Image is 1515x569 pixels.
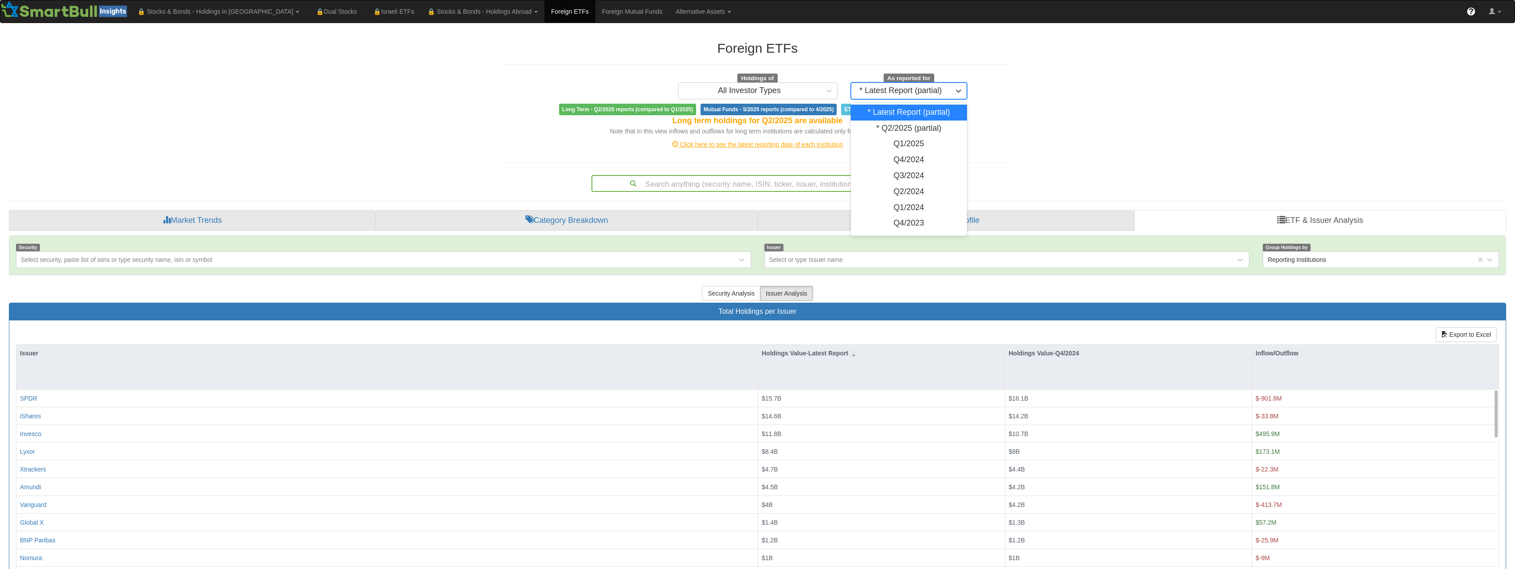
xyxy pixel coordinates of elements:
div: * Latest Report (partial) [851,105,967,121]
span: $1.3B [1009,518,1025,526]
span: $15.7B [762,395,781,402]
span: $14.6B [762,412,781,419]
div: All Investor Types [718,86,781,95]
div: Q2/2024 [851,184,967,200]
span: $4.2B [1009,501,1025,508]
span: $1.2B [1009,536,1025,543]
img: Smartbull [0,0,131,18]
span: $11.8B [762,430,781,437]
div: Holdings Value-Q4/2024 [1005,345,1252,362]
span: $-22.3M [1256,465,1278,472]
span: $-9M [1256,554,1270,561]
a: 🔒 Stocks & Bonds - Holdings in [GEOGRAPHIC_DATA] [131,0,306,23]
a: ETF & Issuer Analysis [1134,210,1506,231]
a: 🔒Israeli ETFs [364,0,421,23]
span: Issuer [764,244,784,251]
div: Q1/2024 [851,200,967,216]
h2: Foreign ETFs [505,41,1010,55]
span: $-33.8M [1256,412,1278,419]
span: Security [16,244,40,251]
span: $4.7B [762,465,778,472]
button: Lyxor [20,447,35,456]
h3: Total Holdings per Issuer [16,308,1499,316]
a: Foreign Mutual Funds [595,0,669,23]
div: * Q2/2025 (partial) [851,121,967,136]
button: SPDR [20,394,37,403]
button: BNP Paribas [20,535,55,544]
span: Holdings of [737,74,777,83]
span: $-901.8M [1256,395,1282,402]
div: Q1/2025 [851,136,967,152]
span: $151.8M [1256,483,1280,490]
a: 🔒Dual Stocks [306,0,363,23]
span: $14.2B [1009,412,1028,419]
a: Market Trends [9,210,376,231]
span: $4B [762,501,773,508]
span: $1B [1009,554,1020,561]
div: Q4/2023 [851,215,967,231]
div: Issuer [16,345,758,362]
div: Q3/2023 [851,231,967,247]
span: $173.1M [1256,448,1280,455]
div: Select security, paste list of isins or type security name, isin or symbol [21,255,212,264]
span: $16.1B [1009,395,1028,402]
span: $-413.7M [1256,501,1282,508]
span: $4.2B [1009,483,1025,490]
span: $8B [1009,448,1020,455]
div: Long term holdings for Q2/2025 are available [505,115,1010,127]
span: Group Holdings by [1263,244,1310,251]
span: $8.4B [762,448,778,455]
button: Issuer Analysis [760,286,813,301]
a: Institution Profile [758,210,1134,231]
div: Select or type Issuer name [769,255,843,264]
div: Q3/2024 [851,168,967,184]
button: Xtrackers [20,464,46,473]
span: $1.2B [762,536,778,543]
span: $4.5B [762,483,778,490]
button: iShares [20,411,41,420]
span: $1.4B [762,518,778,526]
span: $-25.9M [1256,536,1278,543]
span: ETFs - 5/2025 reports (compared to 4/2025) [841,104,956,115]
button: Vanguard [20,500,47,509]
div: Q4/2024 [851,152,967,168]
span: $495.9M [1256,430,1280,437]
a: Alternative Assets [669,0,738,23]
div: Inflow/Outflow [1252,345,1499,362]
a: Foreign ETFs [544,0,595,23]
div: Note that in this view inflows and outflows for long term institutions are calculated only for Q2... [505,127,1010,136]
span: As reported for [884,74,934,83]
span: $1B [762,554,773,561]
button: Invesco [20,429,41,438]
a: 🔒 Stocks & Bonds - Holdings Abroad [421,0,544,23]
div: Holdings Value-Latest Report [758,345,1005,362]
div: Search anything (security name, ISIN, ticker, issuer, institution, category)... [592,176,923,191]
span: $57.2M [1256,518,1276,526]
span: Long Term - Q2/2025 reports (compared to Q1/2025) [559,104,696,115]
button: Amundi [20,482,41,491]
div: * Latest Report (partial) [859,86,942,95]
div: Reporting Institutions [1268,255,1326,264]
span: $10.7B [1009,430,1028,437]
span: ? [1469,7,1474,16]
span: Mutual Funds - 5/2025 reports (compared to 4/2025) [701,104,837,115]
button: Nomura [20,553,42,562]
button: Security Analysis [702,286,760,301]
a: Category Breakdown [376,210,758,231]
button: Export to Excel [1436,327,1497,342]
a: ? [1460,0,1482,23]
div: Click here to see the latest reporting date of each institution [498,140,1017,149]
span: $4.4B [1009,465,1025,472]
button: Global X [20,518,44,526]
